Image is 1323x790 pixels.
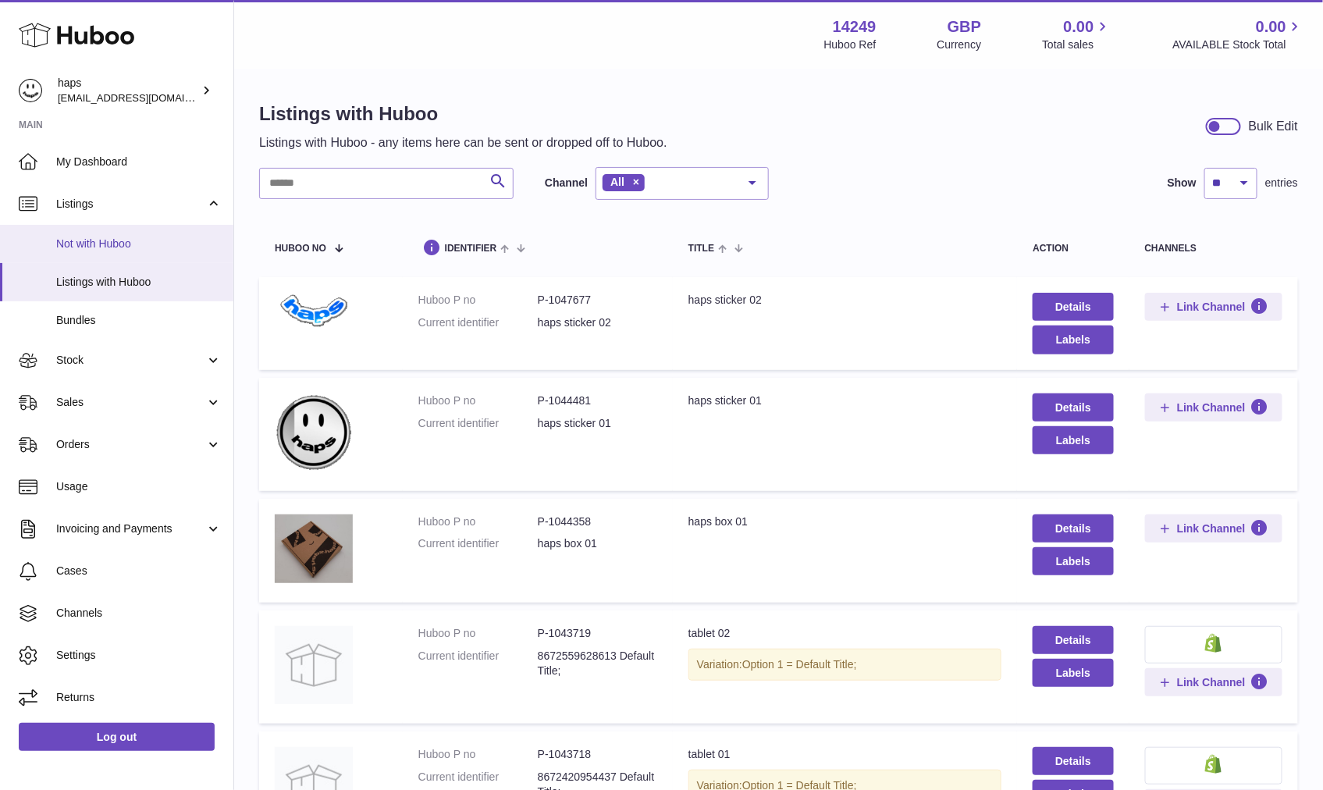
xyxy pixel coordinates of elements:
dd: P-1047677 [538,293,657,308]
dt: Current identifier [418,315,538,330]
img: tablet 02 [275,626,353,704]
span: 0.00 [1256,16,1286,37]
a: Details [1033,626,1113,654]
span: 0.00 [1064,16,1094,37]
div: haps [58,76,198,105]
div: Currency [937,37,982,52]
h1: Listings with Huboo [259,101,667,126]
dd: haps sticker 02 [538,315,657,330]
span: Listings with Huboo [56,275,222,290]
a: Details [1033,514,1113,543]
dt: Huboo P no [418,747,538,762]
span: identifier [445,244,497,254]
span: Cases [56,564,222,578]
span: Link Channel [1177,300,1246,314]
button: Labels [1033,547,1113,575]
div: channels [1145,244,1282,254]
span: [EMAIL_ADDRESS][DOMAIN_NAME] [58,91,229,104]
div: haps box 01 [688,514,1002,529]
strong: 14249 [833,16,877,37]
dt: Current identifier [418,416,538,431]
span: Bundles [56,313,222,328]
dd: P-1043719 [538,626,657,641]
span: Total sales [1042,37,1111,52]
span: Settings [56,648,222,663]
div: Bulk Edit [1249,118,1298,135]
img: haps sticker 01 [275,393,353,472]
dt: Current identifier [418,649,538,678]
span: Stock [56,353,205,368]
button: Link Channel [1145,668,1282,696]
span: Invoicing and Payments [56,521,205,536]
span: Usage [56,479,222,494]
span: My Dashboard [56,155,222,169]
span: Returns [56,690,222,705]
a: Details [1033,747,1113,775]
dd: 8672559628613 Default Title; [538,649,657,678]
div: haps sticker 02 [688,293,1002,308]
button: Link Channel [1145,514,1282,543]
div: action [1033,244,1113,254]
a: Details [1033,293,1113,321]
dt: Current identifier [418,536,538,551]
span: Channels [56,606,222,621]
button: Labels [1033,659,1113,687]
dd: P-1043718 [538,747,657,762]
img: haps box 01 [275,514,353,584]
span: Not with Huboo [56,237,222,251]
strong: GBP [948,16,981,37]
span: Sales [56,395,205,410]
div: tablet 01 [688,747,1002,762]
dt: Huboo P no [418,293,538,308]
span: Huboo no [275,244,326,254]
div: Huboo Ref [824,37,877,52]
button: Labels [1033,326,1113,354]
dt: Huboo P no [418,626,538,641]
a: Log out [19,723,215,751]
label: Channel [545,176,588,190]
p: Listings with Huboo - any items here can be sent or dropped off to Huboo. [259,134,667,151]
a: Details [1033,393,1113,422]
img: shopify-small.png [1205,634,1222,653]
span: title [688,244,714,254]
dd: P-1044358 [538,514,657,529]
div: haps sticker 01 [688,393,1002,408]
button: Labels [1033,426,1113,454]
dd: haps box 01 [538,536,657,551]
span: Orders [56,437,205,452]
div: tablet 02 [688,626,1002,641]
div: Variation: [688,649,1002,681]
span: Link Channel [1177,521,1246,536]
img: haps sticker 02 [275,293,353,328]
img: internalAdmin-14249@internal.huboo.com [19,79,42,102]
span: All [610,176,624,188]
button: Link Channel [1145,293,1282,321]
dd: P-1044481 [538,393,657,408]
span: AVAILABLE Stock Total [1172,37,1304,52]
span: Link Channel [1177,675,1246,689]
span: entries [1265,176,1298,190]
dt: Huboo P no [418,514,538,529]
img: shopify-small.png [1205,755,1222,774]
dd: haps sticker 01 [538,416,657,431]
label: Show [1168,176,1197,190]
span: Listings [56,197,205,212]
span: Link Channel [1177,400,1246,415]
button: Link Channel [1145,393,1282,422]
a: 0.00 AVAILABLE Stock Total [1172,16,1304,52]
span: Option 1 = Default Title; [742,658,857,671]
a: 0.00 Total sales [1042,16,1111,52]
dt: Huboo P no [418,393,538,408]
